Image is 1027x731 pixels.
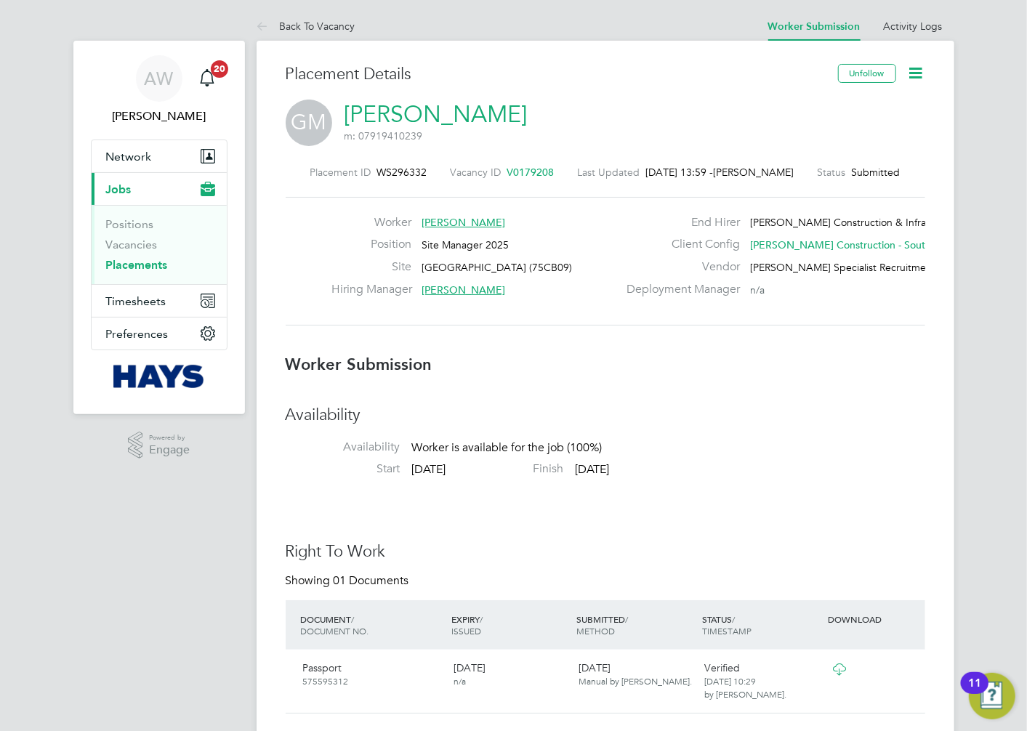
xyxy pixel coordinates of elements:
[448,606,573,644] div: EXPIRY
[286,573,412,589] div: Showing
[286,461,400,477] label: Start
[286,355,432,374] b: Worker Submission
[732,613,735,625] span: /
[969,673,1015,719] button: Open Resource Center, 11 new notifications
[297,606,448,644] div: DOCUMENT
[714,166,794,179] span: [PERSON_NAME]
[91,55,227,125] a: AW[PERSON_NAME]
[422,238,509,251] span: Site Manager 2025
[704,675,756,687] span: [DATE] 10:29
[579,675,693,687] span: Manual by [PERSON_NAME].
[92,173,227,205] button: Jobs
[73,41,245,414] nav: Main navigation
[750,216,944,229] span: [PERSON_NAME] Construction & Infrast…
[331,237,411,252] label: Position
[578,166,640,179] label: Last Updated
[331,215,411,230] label: Worker
[451,625,481,637] span: ISSUED
[128,432,190,459] a: Powered byEngage
[106,150,152,163] span: Network
[91,365,227,388] a: Go to home page
[698,606,824,644] div: STATUS
[768,20,861,33] a: Worker Submission
[750,238,931,251] span: [PERSON_NAME] Construction - South
[412,440,603,455] span: Worker is available for the job (100%)
[422,261,572,274] span: [GEOGRAPHIC_DATA] (75CB09)
[451,166,502,179] label: Vacancy ID
[412,462,446,477] span: [DATE]
[750,261,972,274] span: [PERSON_NAME] Specialist Recruitment Limited
[106,258,168,272] a: Placements
[286,440,400,455] label: Availability
[818,166,846,179] label: Status
[310,166,371,179] label: Placement ID
[257,20,355,33] a: Back To Vacancy
[626,613,629,625] span: /
[106,217,154,231] a: Positions
[286,64,827,85] h3: Placement Details
[573,606,699,644] div: SUBMITTED
[422,283,505,296] span: [PERSON_NAME]
[750,283,765,296] span: n/a
[449,461,564,477] label: Finish
[149,444,190,456] span: Engage
[704,688,786,700] span: by [PERSON_NAME].
[345,129,423,142] span: m: 07919410239
[303,675,349,687] span: 575595312
[301,625,369,637] span: DOCUMENT NO.
[286,541,925,562] h3: Right To Work
[576,462,610,477] span: [DATE]
[106,238,158,251] a: Vacancies
[968,683,981,702] div: 11
[113,365,204,388] img: hays-logo-retina.png
[92,140,227,172] button: Network
[377,166,427,179] span: WS296332
[507,166,555,179] span: V0179208
[331,259,411,275] label: Site
[193,55,222,102] a: 20
[352,613,355,625] span: /
[92,205,227,284] div: Jobs
[573,655,699,693] div: [DATE]
[91,108,227,125] span: Alan Watts
[704,661,740,674] span: Verified
[838,64,896,83] button: Unfollow
[884,20,943,33] a: Activity Logs
[286,100,332,146] span: GM
[618,282,740,297] label: Deployment Manager
[345,100,528,129] a: [PERSON_NAME]
[297,655,448,693] div: Passport
[824,606,925,632] div: DOWNLOAD
[106,294,166,308] span: Timesheets
[106,182,132,196] span: Jobs
[618,215,740,230] label: End Hirer
[422,216,505,229] span: [PERSON_NAME]
[92,285,227,317] button: Timesheets
[334,573,409,588] span: 01 Documents
[618,259,740,275] label: Vendor
[448,655,573,693] div: [DATE]
[286,405,925,426] h3: Availability
[331,282,411,297] label: Hiring Manager
[211,60,228,78] span: 20
[702,625,752,637] span: TIMESTAMP
[145,69,174,88] span: AW
[577,625,616,637] span: METHOD
[480,613,483,625] span: /
[646,166,714,179] span: [DATE] 13:59 -
[106,327,169,341] span: Preferences
[92,318,227,350] button: Preferences
[454,675,466,687] span: n/a
[618,237,740,252] label: Client Config
[852,166,901,179] span: Submitted
[149,432,190,444] span: Powered by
